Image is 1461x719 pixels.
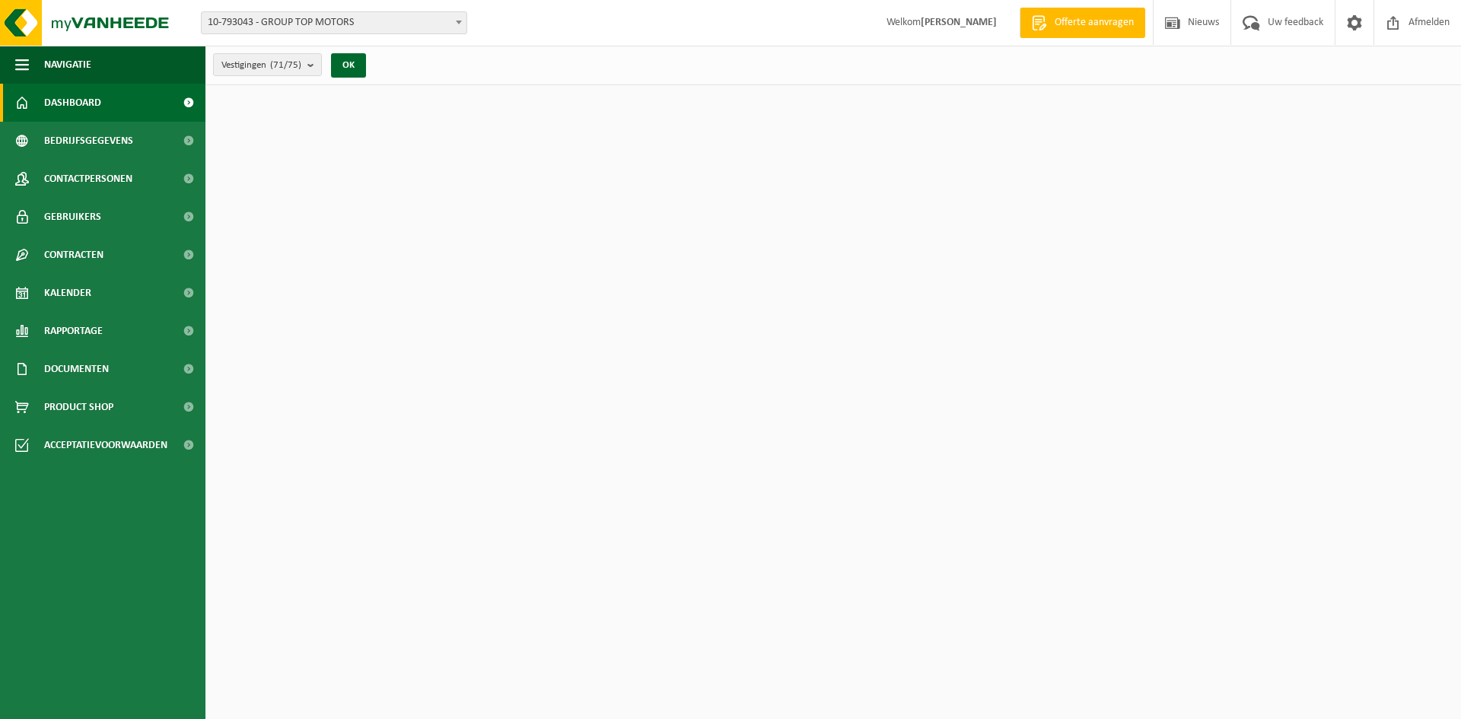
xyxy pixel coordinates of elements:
[221,54,301,77] span: Vestigingen
[44,388,113,426] span: Product Shop
[44,312,103,350] span: Rapportage
[201,11,467,34] span: 10-793043 - GROUP TOP MOTORS
[44,274,91,312] span: Kalender
[44,122,133,160] span: Bedrijfsgegevens
[202,12,466,33] span: 10-793043 - GROUP TOP MOTORS
[44,46,91,84] span: Navigatie
[921,17,997,28] strong: [PERSON_NAME]
[1020,8,1145,38] a: Offerte aanvragen
[44,236,103,274] span: Contracten
[331,53,366,78] button: OK
[44,160,132,198] span: Contactpersonen
[213,53,322,76] button: Vestigingen(71/75)
[270,60,301,70] count: (71/75)
[44,426,167,464] span: Acceptatievoorwaarden
[44,350,109,388] span: Documenten
[44,84,101,122] span: Dashboard
[1051,15,1138,30] span: Offerte aanvragen
[44,198,101,236] span: Gebruikers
